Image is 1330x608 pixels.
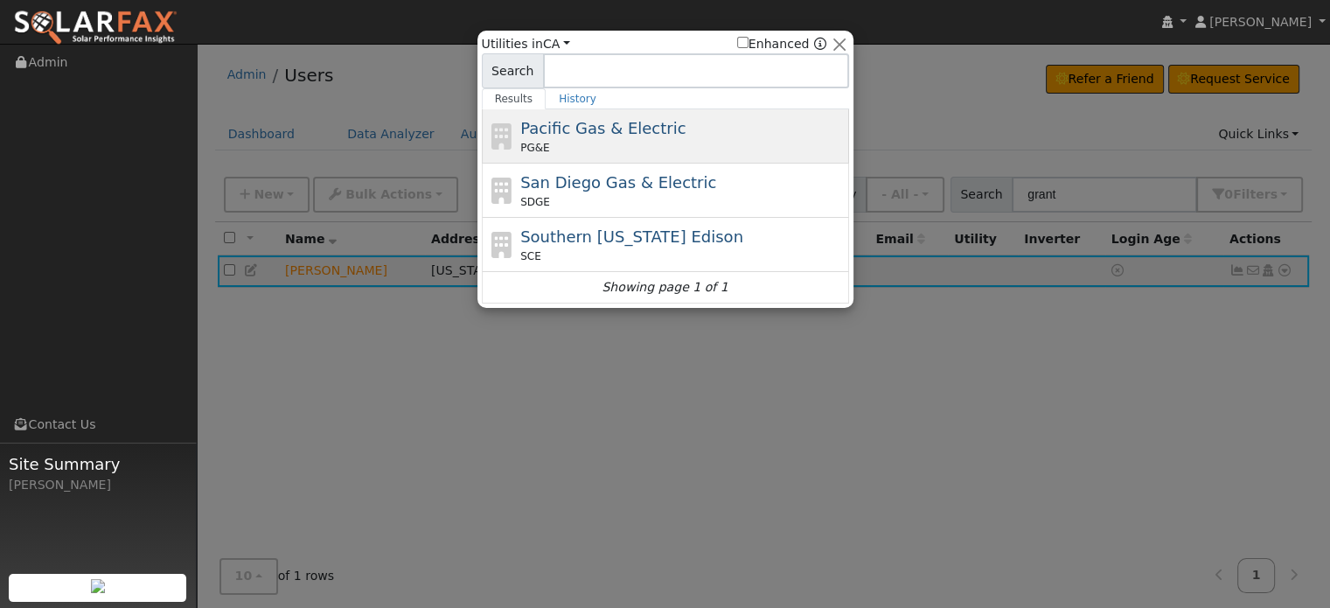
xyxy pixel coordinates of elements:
a: History [546,88,609,109]
span: San Diego Gas & Electric [520,173,716,192]
span: Search [482,53,544,88]
span: [PERSON_NAME] [1209,15,1312,29]
img: SolarFax [13,10,178,46]
a: Results [482,88,547,109]
a: Enhanced Providers [813,37,825,51]
i: Showing page 1 of 1 [602,278,728,297]
input: Enhanced [737,37,749,48]
span: PG&E [520,140,549,156]
span: Utilities in [482,35,570,53]
span: Show enhanced providers [737,35,826,53]
label: Enhanced [737,35,810,53]
a: CA [543,37,570,51]
span: SDGE [520,194,550,210]
img: retrieve [91,579,105,593]
div: [PERSON_NAME] [9,476,187,494]
span: Pacific Gas & Electric [520,119,686,137]
span: Site Summary [9,452,187,476]
span: Southern [US_STATE] Edison [520,227,743,246]
span: SCE [520,248,541,264]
